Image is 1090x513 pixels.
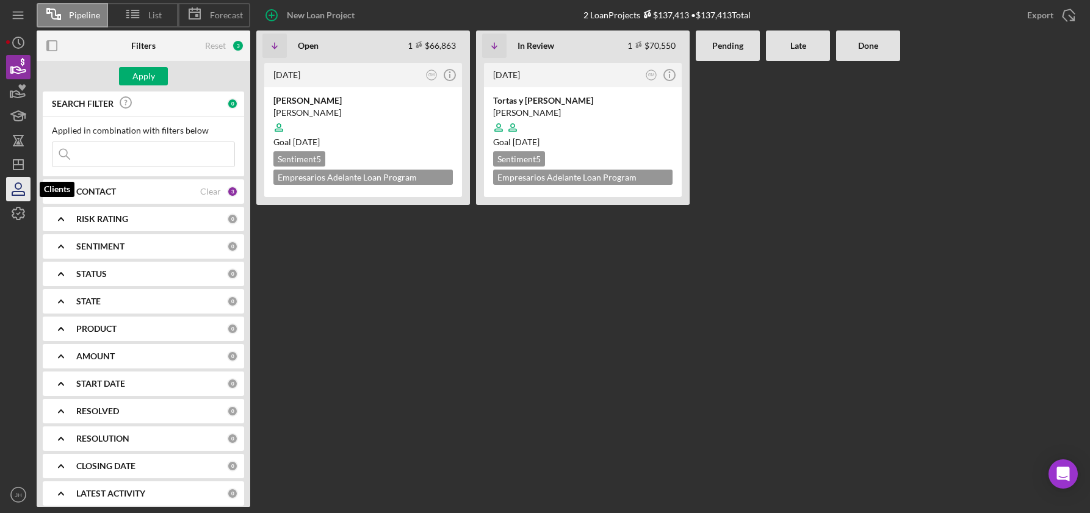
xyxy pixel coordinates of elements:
div: Empresarios Adelante Loan Program (English) 2.0 $70,550 [493,170,673,185]
div: 0 [227,98,238,109]
span: List [148,10,162,20]
b: PRODUCT [76,324,117,334]
b: CONTACT [76,187,116,196]
div: 0 [227,268,238,279]
div: Clear [200,187,221,196]
span: Forecast [210,10,243,20]
time: 09/20/2025 [293,137,320,147]
b: In Review [518,41,554,51]
b: LATEST ACTIVITY [76,489,145,498]
div: 1 $66,863 [408,40,456,51]
div: Sentiment 5 [273,151,325,167]
b: Pending [712,41,743,51]
div: New Loan Project [287,3,355,27]
div: 1 $70,550 [627,40,676,51]
div: Reset [205,41,226,51]
time: 2025-08-08 15:22 [273,70,300,80]
span: Pipeline [69,10,100,20]
a: [DATE]GM[PERSON_NAME][PERSON_NAME]Goal [DATE]Sentiment5Empresarios Adelante Loan Program (English... [262,61,464,199]
b: START DATE [76,379,125,389]
div: Applied in combination with filters below [52,126,235,135]
b: RESOLVED [76,406,119,416]
time: 2025-05-22 12:59 [493,70,520,80]
button: GM [424,67,440,84]
div: 0 [227,241,238,252]
button: New Loan Project [256,3,367,27]
text: GM [648,73,654,77]
b: STATE [76,296,101,306]
button: GM [643,67,660,84]
div: 0 [227,378,238,389]
div: Tortas y [PERSON_NAME] [493,95,673,107]
b: SEARCH FILTER [52,99,114,109]
div: Sentiment 5 [493,151,545,167]
button: Apply [119,67,168,85]
b: Open [298,41,319,51]
div: 0 [227,213,238,224]
button: Export [1015,3,1084,27]
time: 06/28/2025 [513,137,540,147]
span: Goal [493,137,540,147]
b: RISK RATING [76,214,128,224]
b: CLOSING DATE [76,461,135,471]
div: Empresarios Adelante Loan Program (English) 2.0 $66,863 [273,170,453,185]
div: Export [1027,3,1053,27]
div: 0 [227,406,238,417]
div: 0 [227,488,238,499]
b: Done [858,41,878,51]
div: 2 Loan Projects • $137,413 Total [583,10,751,20]
div: 0 [227,351,238,362]
div: 0 [227,296,238,307]
b: SENTIMENT [76,242,125,251]
b: Late [790,41,806,51]
button: JH [6,483,31,507]
b: RESOLUTION [76,434,129,443]
div: [PERSON_NAME] [493,107,673,119]
div: [PERSON_NAME] [273,107,453,119]
b: AMOUNT [76,351,115,361]
text: JH [15,492,22,498]
b: Filters [131,41,156,51]
text: GM [428,73,435,77]
div: 3 [227,186,238,197]
div: [PERSON_NAME] [273,95,453,107]
div: 0 [227,323,238,334]
div: 0 [227,433,238,444]
span: Goal [273,137,320,147]
a: [DATE]GMTortas y [PERSON_NAME][PERSON_NAME]Goal [DATE]Sentiment5Empresarios Adelante Loan Program... [482,61,684,199]
div: 3 [232,40,244,52]
div: Open Intercom Messenger [1048,459,1078,489]
b: STATUS [76,269,107,279]
div: $137,413 [640,10,689,20]
div: 0 [227,461,238,472]
div: Apply [132,67,155,85]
